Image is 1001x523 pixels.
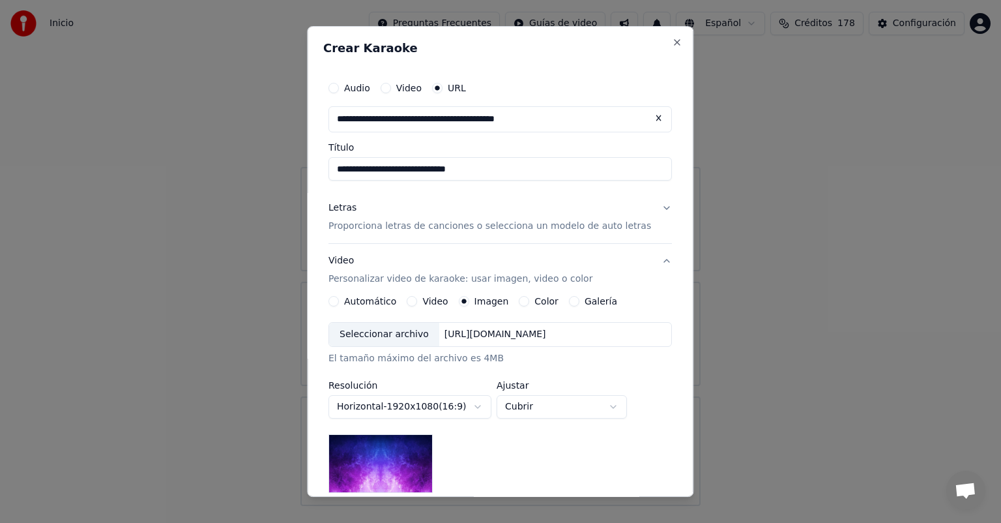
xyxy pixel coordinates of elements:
[344,83,370,93] label: Audio
[585,297,617,306] label: Galería
[474,297,509,306] label: Imagen
[328,202,356,215] div: Letras
[328,143,672,152] label: Título
[328,352,672,365] div: El tamaño máximo del archivo es 4MB
[328,244,672,296] button: VideoPersonalizar video de karaoke: usar imagen, video o color
[439,328,551,341] div: [URL][DOMAIN_NAME]
[328,191,672,243] button: LetrasProporciona letras de canciones o selecciona un modelo de auto letras
[328,220,651,233] p: Proporciona letras de canciones o selecciona un modelo de auto letras
[323,42,677,54] h2: Crear Karaoke
[328,381,491,390] label: Resolución
[396,83,422,93] label: Video
[328,273,592,286] p: Personalizar video de karaoke: usar imagen, video o color
[448,83,466,93] label: URL
[497,381,627,390] label: Ajustar
[328,254,592,286] div: Video
[344,297,396,306] label: Automático
[423,297,448,306] label: Video
[329,323,439,346] div: Seleccionar archivo
[535,297,559,306] label: Color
